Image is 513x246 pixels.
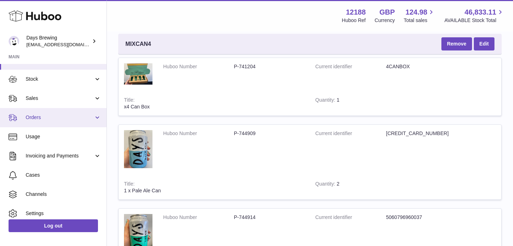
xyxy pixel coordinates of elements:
[26,95,94,102] span: Sales
[124,63,152,85] img: x4 Can Box
[163,63,234,70] dt: Huboo Number
[465,7,496,17] span: 46,833.11
[315,63,386,70] dt: Current identifier
[26,114,94,121] span: Orders
[342,17,366,24] div: Huboo Ref
[124,187,305,194] div: 1 x Pale Ale Can
[441,37,472,50] button: Remove
[310,175,379,199] td: 2
[315,181,337,188] strong: Quantity
[9,219,98,232] a: Log out
[163,130,234,137] dt: Huboo Number
[26,191,101,198] span: Channels
[26,153,94,159] span: Invoicing and Payments
[26,133,101,140] span: Usage
[26,76,94,82] span: Stock
[124,181,135,188] strong: Title
[234,214,305,221] dd: P-744914
[404,7,435,24] a: 124.98 Total sales
[444,7,504,24] a: 46,833.11 AVAILABLE Stock Total
[26,42,105,47] span: [EMAIL_ADDRESS][DOMAIN_NAME]
[346,7,366,17] strong: 12188
[386,63,457,70] dd: 4CANBOX
[386,214,457,221] dd: 5060796960037
[315,130,386,137] dt: Current identifier
[386,130,457,137] dd: [CREDIT_CARD_NUMBER]
[474,37,494,50] a: Edit
[124,97,135,105] strong: Title
[124,103,305,110] div: x4 Can Box
[163,214,234,221] dt: Huboo Number
[379,7,395,17] strong: GBP
[9,36,19,47] img: helena@daysbrewing.com
[26,34,90,48] div: Days Brewing
[444,17,504,24] span: AVAILABLE Stock Total
[125,40,151,48] span: MIXCAN4
[26,172,101,178] span: Cases
[375,17,395,24] div: Currency
[234,63,305,70] dd: P-741204
[234,130,305,137] dd: P-744909
[404,17,435,24] span: Total sales
[310,91,379,116] td: 1
[315,214,386,221] dt: Current identifier
[26,210,101,217] span: Settings
[315,97,337,105] strong: Quantity
[405,7,427,17] span: 124.98
[124,130,152,168] img: 1 x Pale Ale Can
